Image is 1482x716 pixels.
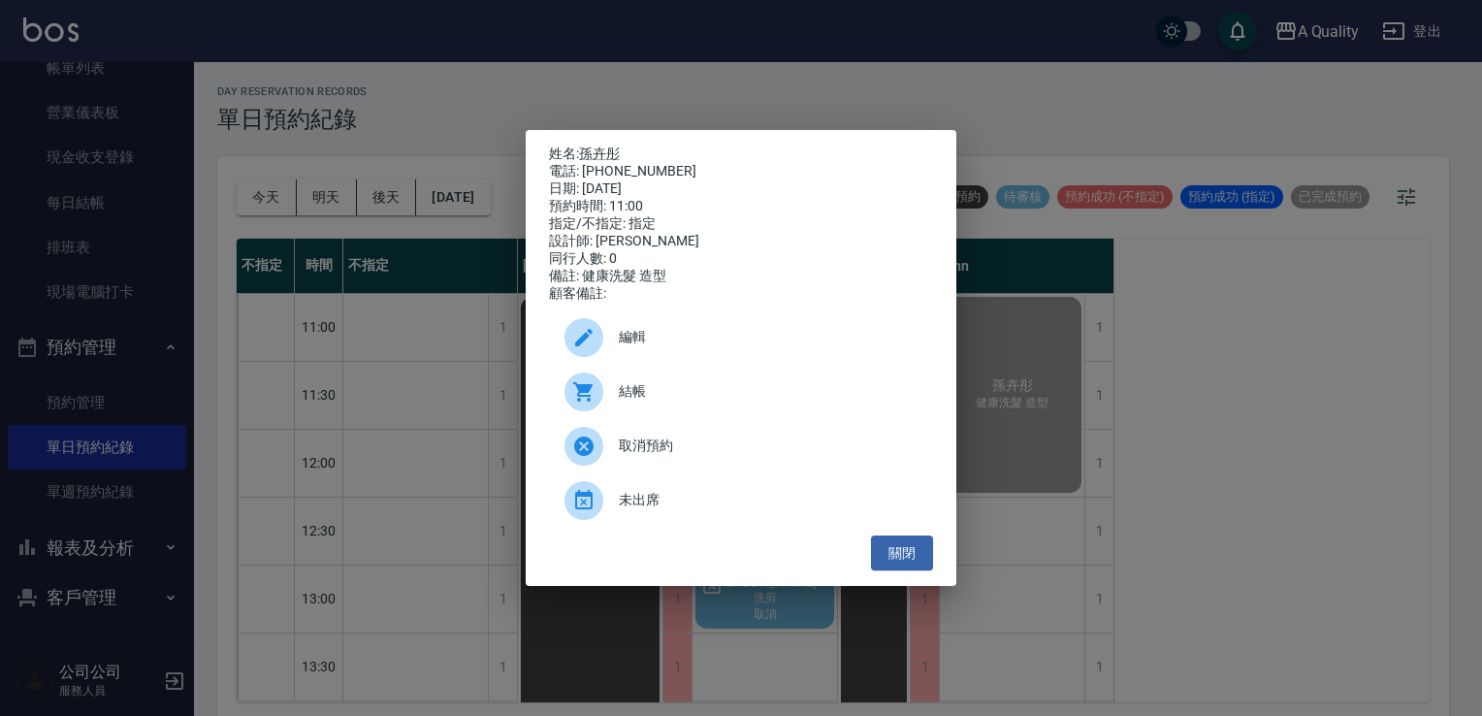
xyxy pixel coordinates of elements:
[549,163,933,180] div: 電話: [PHONE_NUMBER]
[619,381,918,402] span: 結帳
[549,233,933,250] div: 設計師: [PERSON_NAME]
[549,310,933,365] div: 編輯
[549,250,933,268] div: 同行人數: 0
[549,180,933,198] div: 日期: [DATE]
[619,436,918,456] span: 取消預約
[619,490,918,510] span: 未出席
[549,419,933,473] div: 取消預約
[619,327,918,347] span: 編輯
[871,536,933,571] button: 關閉
[549,198,933,215] div: 預約時間: 11:00
[549,268,933,285] div: 備註: 健康洗髮 造型
[549,285,933,303] div: 顧客備註:
[579,146,620,161] a: 孫卉彤
[549,146,933,163] p: 姓名:
[549,365,933,419] a: 結帳
[549,473,933,528] div: 未出席
[549,215,933,233] div: 指定/不指定: 指定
